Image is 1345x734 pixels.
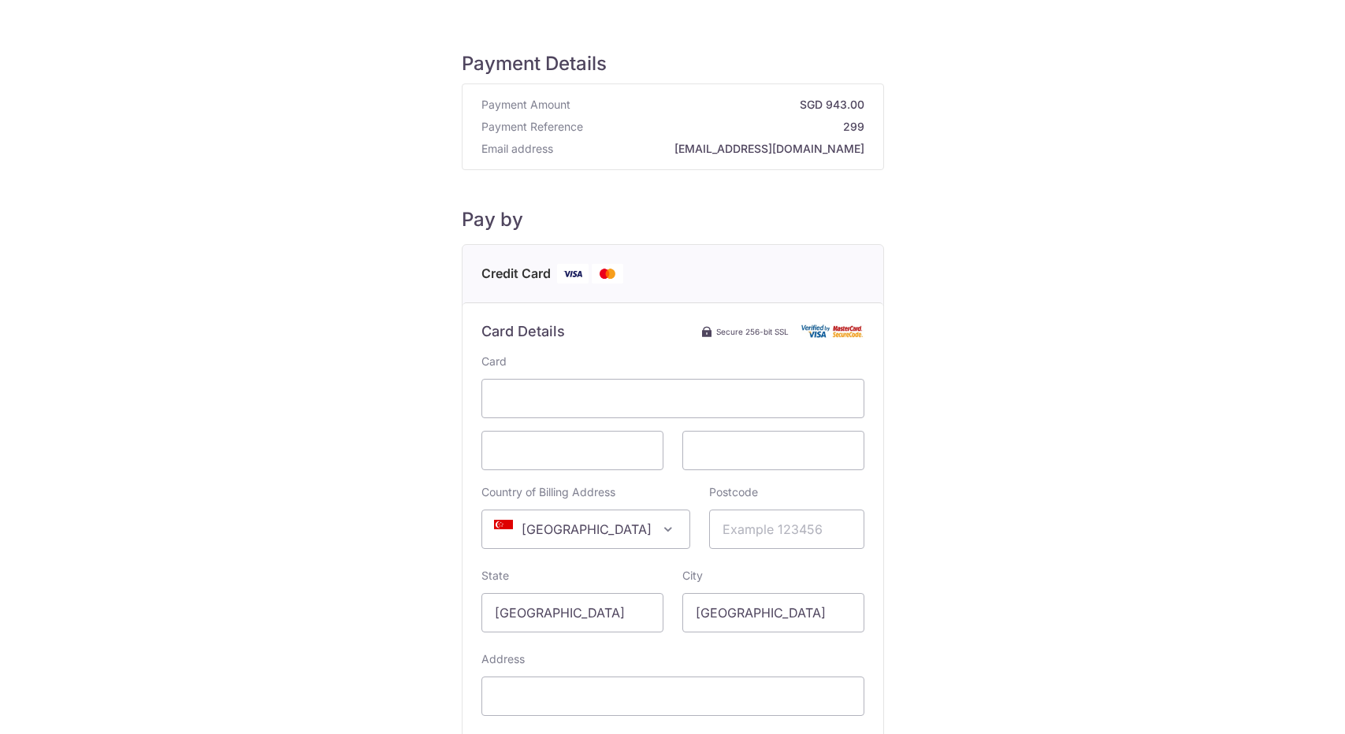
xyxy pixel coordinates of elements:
strong: SGD 943.00 [577,97,864,113]
img: Visa [557,264,589,284]
label: Country of Billing Address [481,484,615,500]
strong: [EMAIL_ADDRESS][DOMAIN_NAME] [559,141,864,157]
strong: 299 [589,119,864,135]
h5: Payment Details [462,52,884,76]
label: Address [481,651,525,667]
span: Singapore [481,510,690,549]
img: Card secure [801,324,864,338]
span: Secure 256-bit SSL [716,325,789,338]
h5: Pay by [462,208,884,232]
span: Email address [481,141,553,157]
h6: Card Details [481,322,565,341]
span: Singapore [482,510,689,548]
input: Example 123456 [709,510,864,549]
span: Credit Card [481,264,551,284]
iframe: Secure card expiration date input frame [495,441,650,460]
label: City [682,568,703,584]
img: Mastercard [592,264,623,284]
label: Card [481,354,507,369]
span: Payment Reference [481,119,583,135]
label: Postcode [709,484,758,500]
iframe: Secure card number input frame [495,389,851,408]
iframe: Secure card security code input frame [696,441,851,460]
span: Payment Amount [481,97,570,113]
label: State [481,568,509,584]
